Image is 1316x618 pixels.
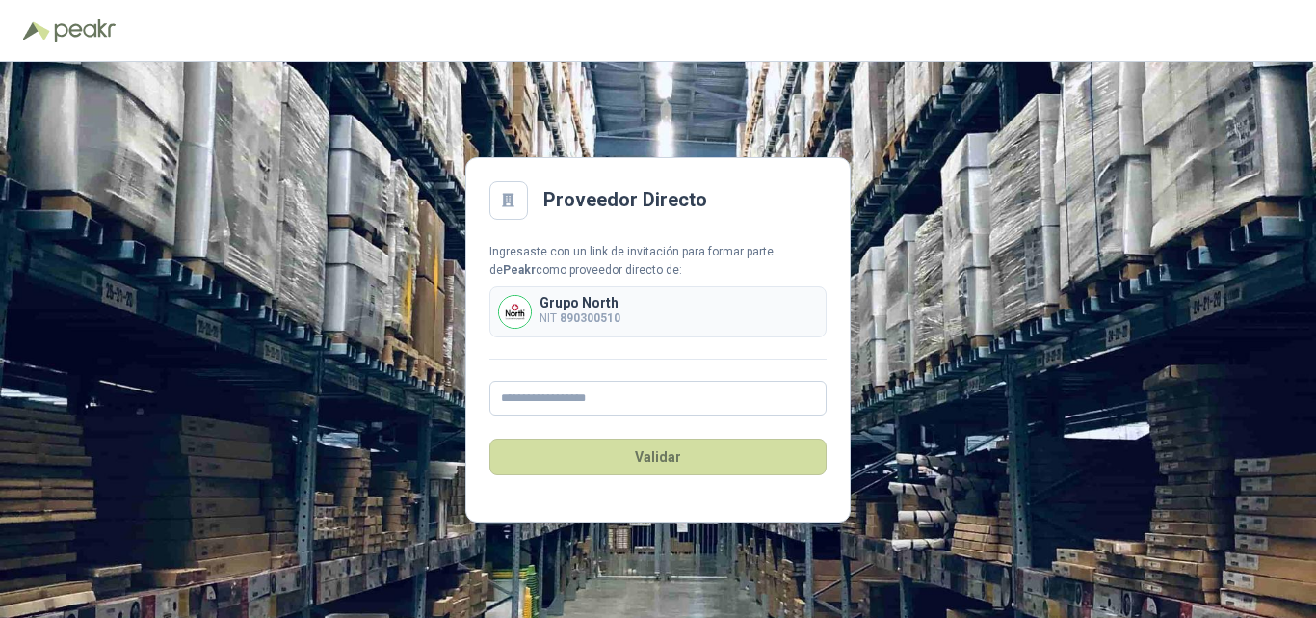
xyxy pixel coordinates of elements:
h2: Proveedor Directo [543,185,707,215]
img: Logo [23,21,50,40]
button: Validar [489,439,827,475]
b: Peakr [503,263,536,277]
div: Ingresaste con un link de invitación para formar parte de como proveedor directo de: [489,243,827,280]
p: Grupo North [540,296,620,309]
img: Peakr [54,19,116,42]
img: Company Logo [499,296,531,328]
p: NIT [540,309,620,328]
b: 890300510 [560,311,620,325]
